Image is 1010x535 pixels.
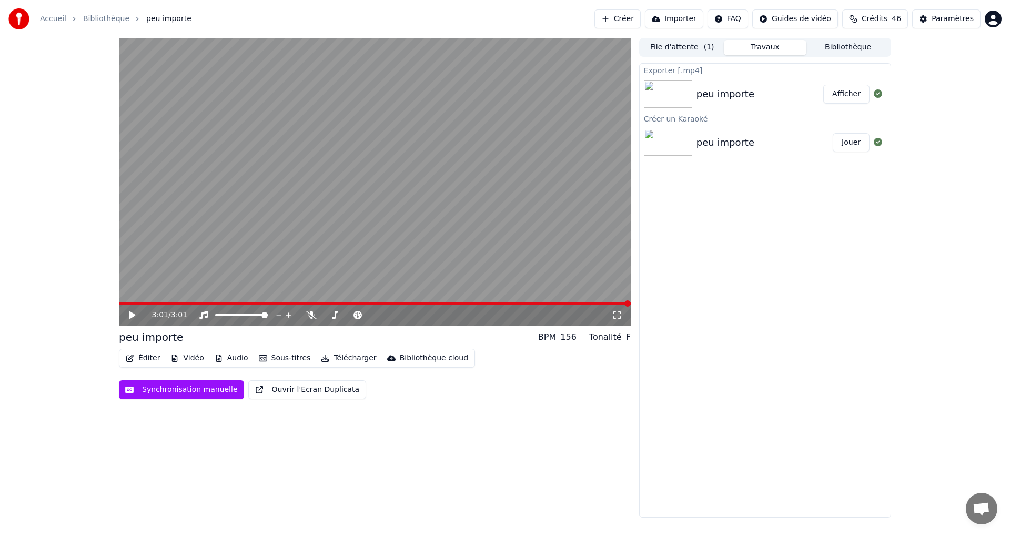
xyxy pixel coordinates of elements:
button: Bibliothèque [806,40,890,55]
button: Jouer [833,133,870,152]
button: Crédits46 [842,9,908,28]
button: FAQ [708,9,748,28]
img: youka [8,8,29,29]
button: Guides de vidéo [752,9,838,28]
span: 3:01 [152,310,168,320]
div: BPM [538,331,556,344]
button: Créer [594,9,641,28]
div: Bibliothèque cloud [400,353,468,364]
div: 156 [560,331,577,344]
div: peu importe [696,87,754,102]
button: Paramètres [912,9,981,28]
button: Afficher [823,85,870,104]
button: Vidéo [166,351,208,366]
button: Télécharger [317,351,380,366]
a: Accueil [40,14,66,24]
nav: breadcrumb [40,14,191,24]
div: / [152,310,177,320]
div: Créer un Karaoké [640,112,891,125]
span: Crédits [862,14,887,24]
div: Exporter [.mp4] [640,64,891,76]
span: peu importe [146,14,191,24]
span: 46 [892,14,901,24]
div: F [626,331,631,344]
button: Travaux [724,40,807,55]
span: 3:01 [171,310,187,320]
button: Audio [210,351,252,366]
a: Bibliothèque [83,14,129,24]
button: Synchronisation manuelle [119,380,244,399]
div: Paramètres [932,14,974,24]
div: peu importe [696,135,754,150]
button: Ouvrir l'Ecran Duplicata [248,380,367,399]
div: peu importe [119,330,183,345]
button: Sous-titres [255,351,315,366]
span: ( 1 ) [704,42,714,53]
button: File d'attente [641,40,724,55]
a: Ouvrir le chat [966,493,997,524]
button: Éditer [122,351,164,366]
button: Importer [645,9,703,28]
div: Tonalité [589,331,622,344]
